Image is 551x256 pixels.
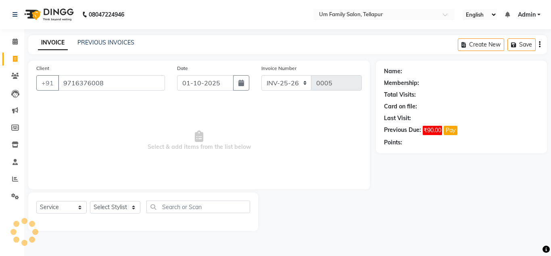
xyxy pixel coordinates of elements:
img: logo [21,3,76,26]
button: Pay [444,126,457,135]
b: 08047224946 [89,3,124,26]
label: Invoice Number [261,65,296,72]
div: Total Visits: [384,91,416,99]
div: Card on file: [384,102,417,111]
a: INVOICE [38,36,68,50]
button: Save [507,38,536,51]
span: Admin [518,11,536,19]
span: ₹90.00 [423,126,442,135]
div: Previous Due: [384,126,421,135]
label: Date [177,65,188,72]
button: Create New [458,38,504,51]
button: +91 [36,75,59,91]
div: Last Visit: [384,114,411,123]
a: PREVIOUS INVOICES [77,39,134,46]
span: Select & add items from the list below [36,100,362,181]
input: Search or Scan [146,201,250,213]
div: Points: [384,138,402,147]
input: Search by Name/Mobile/Email/Code [58,75,165,91]
div: Membership: [384,79,419,87]
div: Name: [384,67,402,76]
label: Client [36,65,49,72]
